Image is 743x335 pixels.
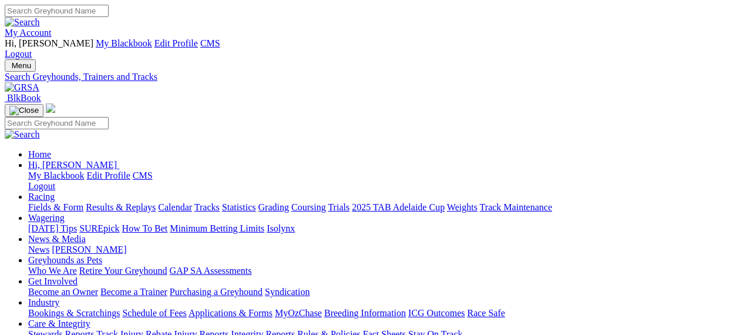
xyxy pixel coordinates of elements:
[324,308,406,318] a: Breeding Information
[52,244,126,254] a: [PERSON_NAME]
[28,149,51,159] a: Home
[189,308,273,318] a: Applications & Forms
[28,287,738,297] div: Get Involved
[28,319,90,329] a: Care & Integrity
[5,38,93,48] span: Hi, [PERSON_NAME]
[158,202,192,212] a: Calendar
[200,38,220,48] a: CMS
[170,287,263,297] a: Purchasing a Greyhound
[122,223,168,233] a: How To Bet
[122,308,186,318] a: Schedule of Fees
[5,17,40,28] img: Search
[447,202,478,212] a: Weights
[170,266,252,276] a: GAP SA Assessments
[28,170,85,180] a: My Blackbook
[46,103,55,113] img: logo-grsa-white.png
[28,170,738,192] div: Hi, [PERSON_NAME]
[79,223,119,233] a: SUREpick
[133,170,153,180] a: CMS
[28,160,119,170] a: Hi, [PERSON_NAME]
[28,244,49,254] a: News
[28,244,738,255] div: News & Media
[28,266,738,276] div: Greyhounds as Pets
[86,202,156,212] a: Results & Replays
[170,223,264,233] a: Minimum Betting Limits
[5,5,109,17] input: Search
[352,202,445,212] a: 2025 TAB Adelaide Cup
[28,223,738,234] div: Wagering
[5,59,36,72] button: Toggle navigation
[5,28,52,38] a: My Account
[28,255,102,265] a: Greyhounds as Pets
[28,276,78,286] a: Get Involved
[5,117,109,129] input: Search
[5,93,41,103] a: BlkBook
[28,181,55,191] a: Logout
[328,202,349,212] a: Trials
[5,38,738,59] div: My Account
[408,308,465,318] a: ICG Outcomes
[96,38,152,48] a: My Blackbook
[154,38,198,48] a: Edit Profile
[87,170,130,180] a: Edit Profile
[28,266,77,276] a: Who We Are
[275,308,322,318] a: MyOzChase
[5,49,32,59] a: Logout
[28,308,120,318] a: Bookings & Scratchings
[265,287,310,297] a: Syndication
[194,202,220,212] a: Tracks
[12,61,31,70] span: Menu
[28,297,59,307] a: Industry
[28,160,117,170] span: Hi, [PERSON_NAME]
[267,223,295,233] a: Isolynx
[480,202,552,212] a: Track Maintenance
[28,192,55,202] a: Racing
[28,308,738,319] div: Industry
[28,287,98,297] a: Become an Owner
[5,72,738,82] a: Search Greyhounds, Trainers and Tracks
[291,202,326,212] a: Coursing
[28,234,86,244] a: News & Media
[28,202,738,213] div: Racing
[7,93,41,103] span: BlkBook
[5,82,39,93] img: GRSA
[5,104,43,117] button: Toggle navigation
[5,129,40,140] img: Search
[28,202,83,212] a: Fields & Form
[467,308,505,318] a: Race Safe
[9,106,39,115] img: Close
[28,223,77,233] a: [DATE] Tips
[79,266,167,276] a: Retire Your Greyhound
[222,202,256,212] a: Statistics
[100,287,167,297] a: Become a Trainer
[258,202,289,212] a: Grading
[28,213,65,223] a: Wagering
